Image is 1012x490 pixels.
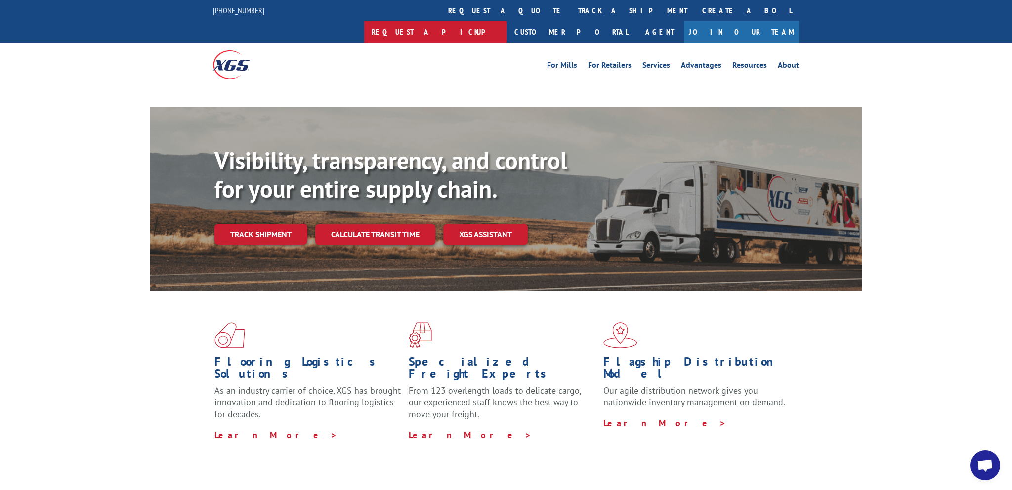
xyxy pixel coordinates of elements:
[364,21,507,43] a: Request a pickup
[681,61,721,72] a: Advantages
[547,61,577,72] a: For Mills
[214,322,245,348] img: xgs-icon-total-supply-chain-intelligence-red
[214,145,567,204] b: Visibility, transparency, and control for your entire supply chain.
[778,61,799,72] a: About
[684,21,799,43] a: Join Our Team
[635,21,684,43] a: Agent
[214,429,337,441] a: Learn More >
[603,417,726,429] a: Learn More >
[214,224,307,245] a: Track shipment
[603,385,785,408] span: Our agile distribution network gives you nationwide inventory management on demand.
[409,385,595,429] p: From 123 overlength loads to delicate cargo, our experienced staff knows the best way to move you...
[588,61,632,72] a: For Retailers
[642,61,670,72] a: Services
[214,356,401,385] h1: Flooring Logistics Solutions
[603,356,790,385] h1: Flagship Distribution Model
[409,429,532,441] a: Learn More >
[214,385,401,420] span: As an industry carrier of choice, XGS has brought innovation and dedication to flooring logistics...
[409,322,432,348] img: xgs-icon-focused-on-flooring-red
[970,450,1000,480] a: Open chat
[507,21,635,43] a: Customer Portal
[603,322,637,348] img: xgs-icon-flagship-distribution-model-red
[443,224,528,245] a: XGS ASSISTANT
[409,356,595,385] h1: Specialized Freight Experts
[732,61,767,72] a: Resources
[315,224,435,245] a: Calculate transit time
[213,5,264,15] a: [PHONE_NUMBER]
